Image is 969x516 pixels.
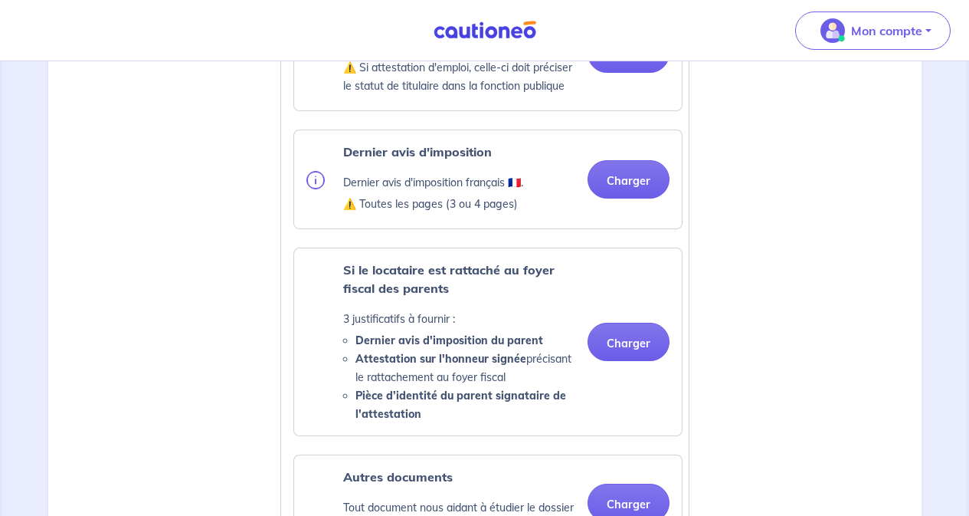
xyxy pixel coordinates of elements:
[355,352,526,366] strong: Attestation sur l'honneur signée
[343,144,492,159] strong: Dernier avis d'imposition
[355,334,543,347] strong: Dernier avis d'imposition du parent
[343,310,575,328] p: 3 justificatifs à fournir :
[795,12,951,50] button: illu_account_valid_menu.svgMon compte
[293,248,683,436] div: categoryName: parental-tax-assessment, userCategory: office-holder
[355,389,566,421] strong: Pièce d’identité du parent signataire de l'attestation
[355,350,575,386] li: précisant le rattachement au foyer fiscal
[820,18,845,43] img: illu_account_valid_menu.svg
[343,58,575,95] p: ⚠️ Si attestation d'emploi, celle-ci doit préciser le statut de titulaire dans la fonction publique
[588,160,669,199] button: Charger
[293,130,683,229] div: categoryName: tax-assessment, userCategory: office-holder
[343,195,523,213] p: ⚠️ Toutes les pages (3 ou 4 pages)
[427,21,542,40] img: Cautioneo
[851,21,922,40] p: Mon compte
[343,262,555,296] strong: Si le locataire est rattaché au foyer fiscal des parents
[588,323,669,361] button: Charger
[343,469,453,485] strong: Autres documents
[306,171,325,189] img: info.svg
[343,173,523,192] p: Dernier avis d'imposition français 🇫🇷.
